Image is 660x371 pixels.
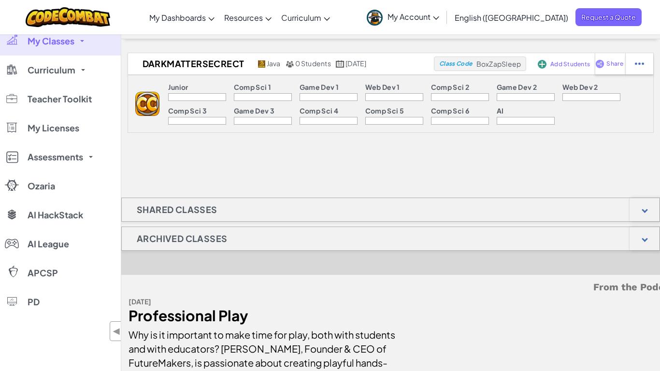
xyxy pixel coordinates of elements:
a: My Account [362,2,444,32]
img: MultipleUsers.png [286,60,294,68]
img: IconShare_Purple.svg [595,59,604,68]
span: ◀ [113,324,121,338]
p: Comp Sci 4 [300,107,338,114]
span: Java [267,59,281,68]
p: Game Dev 3 [234,107,274,114]
span: [DATE] [345,59,366,68]
span: BoxZapSleep [476,59,521,68]
span: Class Code [439,61,472,67]
span: Curriculum [281,13,321,23]
span: My Dashboards [149,13,206,23]
span: My Account [387,12,439,22]
p: Comp Sci 1 [234,83,271,91]
a: My Dashboards [144,4,219,30]
p: Web Dev 1 [365,83,400,91]
p: AI [497,107,504,114]
h1: Shared Classes [122,198,232,222]
span: English ([GEOGRAPHIC_DATA]) [455,13,568,23]
a: Request a Quote [575,8,642,26]
div: [DATE] [129,295,397,309]
img: CodeCombat logo [26,7,110,27]
img: IconStudentEllipsis.svg [635,59,644,68]
span: Curriculum [28,66,75,74]
img: IconAddStudents.svg [538,60,546,69]
p: Web Dev 2 [562,83,598,91]
p: Junior [168,83,188,91]
span: Resources [224,13,263,23]
span: Add Students [550,61,590,67]
span: Ozaria [28,182,55,190]
a: Resources [219,4,276,30]
span: 0 Students [295,59,331,68]
h1: Archived Classes [122,227,242,251]
img: logo [135,92,159,116]
p: Game Dev 1 [300,83,339,91]
h2: Darkmattersecrect [128,57,256,71]
a: Curriculum [276,4,335,30]
p: Game Dev 2 [497,83,537,91]
p: Comp Sci 5 [365,107,404,114]
a: English ([GEOGRAPHIC_DATA]) [450,4,573,30]
span: Teacher Toolkit [28,95,92,103]
span: My Licenses [28,124,79,132]
span: My Classes [28,37,74,45]
p: Comp Sci 6 [431,107,469,114]
a: Darkmattersecrect Java 0 Students [DATE] [128,57,434,71]
p: Comp Sci 2 [431,83,469,91]
span: AI HackStack [28,211,83,219]
img: avatar [367,10,383,26]
p: Comp Sci 3 [168,107,207,114]
img: java.png [258,60,265,68]
div: Professional Play [129,309,397,323]
span: AI League [28,240,69,248]
img: calendar.svg [336,60,344,68]
span: Share [606,61,623,67]
span: Assessments [28,153,83,161]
